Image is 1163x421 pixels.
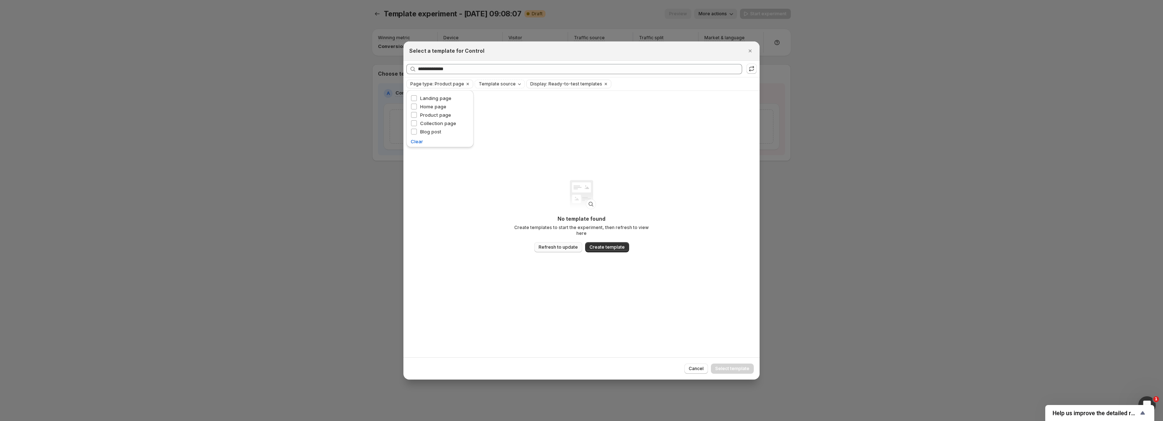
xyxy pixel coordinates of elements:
[684,364,708,374] button: Cancel
[35,4,108,9] h1: GemX: CRO & A/B Testing
[12,148,113,176] div: You’ll get replies here and in your email: ✉️
[35,238,40,244] button: Gif picker
[12,180,113,194] div: The team will be back 🕒
[602,80,609,88] button: Clear
[530,81,602,87] span: Display: Ready-to-test templates
[527,80,602,88] button: Display: Ready-to-test templates
[12,162,69,175] b: [EMAIL_ADDRESS][DOMAIN_NAME]
[589,244,625,250] span: Create template
[539,244,578,250] span: Refresh to update
[745,46,755,56] button: Close
[6,93,140,143] div: Marco says…
[6,143,140,214] div: Operator says…
[21,4,32,16] img: Profile image for Antony
[534,242,582,252] button: Refresh to update
[1053,409,1147,417] button: Show survey - Help us improve the detailed report for A/B campaigns
[12,200,78,204] div: Operator • AI Agent • Just now
[509,215,654,222] p: No template found
[420,112,451,118] span: Product page
[410,81,464,87] span: Page type: Product page
[1053,410,1138,417] span: Help us improve the detailed report for A/B campaigns
[475,80,524,88] button: Template source
[41,221,47,226] img: Profile image for Antony
[46,238,52,244] button: Start recording
[1153,396,1159,402] span: 1
[18,187,37,193] b: [DATE]
[420,95,451,101] span: Landing page
[128,3,141,16] div: Close
[26,93,140,137] div: I made a ab test with a productpage. The App showed me version b wins with double the sales. But ...
[407,80,464,88] button: Page type: Product page
[6,143,119,199] div: You’ll get replies here and in your email:✉️[EMAIL_ADDRESS][DOMAIN_NAME]The team will be back🕒[DA...
[22,59,132,80] div: Handy tips: Sharing your issue screenshots and page links helps us troubleshoot your issue faster
[479,81,516,87] span: Template source
[7,221,138,226] div: Waiting for a teammate
[11,238,17,244] button: Upload attachment
[5,3,19,17] button: go back
[420,129,441,135] span: Blog post
[41,9,70,16] p: Back [DATE]
[32,97,134,133] div: I made a ab test with a productpage. The App showed me version b wins with double the sales. But ...
[114,3,128,17] button: Home
[125,235,136,247] button: Send a message…
[411,138,423,145] button: Clear
[585,242,629,252] button: Create template
[689,366,704,372] span: Cancel
[420,120,456,126] span: Collection page
[464,80,471,88] button: Clear
[23,238,29,244] button: Emoji picker
[420,104,446,109] span: Home page
[6,223,139,235] textarea: Message…
[409,47,484,55] h2: Select a template for Control
[1138,396,1156,414] iframe: Intercom live chat
[509,225,654,236] p: Create templates to start the experiment, then refresh to view here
